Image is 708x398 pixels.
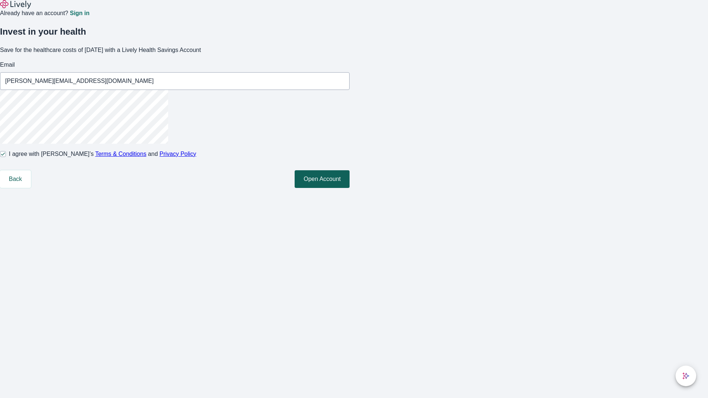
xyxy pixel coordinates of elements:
[682,372,690,380] svg: Lively AI Assistant
[95,151,146,157] a: Terms & Conditions
[70,10,89,16] a: Sign in
[9,150,196,158] span: I agree with [PERSON_NAME]’s and
[160,151,197,157] a: Privacy Policy
[295,170,350,188] button: Open Account
[676,366,696,386] button: chat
